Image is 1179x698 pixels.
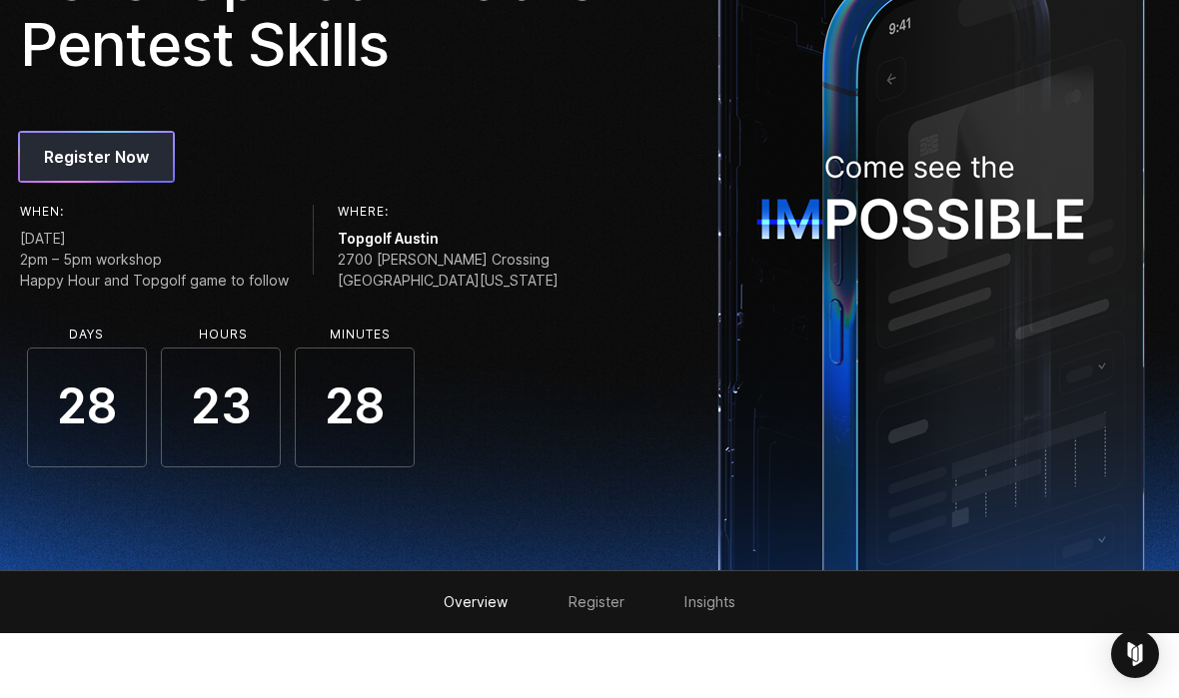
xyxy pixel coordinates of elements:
[20,249,289,291] span: 2pm – 5pm workshop Happy Hour and Topgolf game to follow
[569,593,625,610] a: Register
[27,348,147,467] span: 28
[1111,630,1159,678] div: Open Intercom Messenger
[26,328,146,342] li: Days
[684,593,735,610] a: Insights
[444,593,509,610] a: Overview
[338,228,559,249] span: Topgolf Austin
[20,205,289,219] h6: When:
[300,328,420,342] li: Minutes
[338,205,559,219] h6: Where:
[44,145,149,169] span: Register Now
[20,133,173,181] a: Register Now
[295,348,415,467] span: 28
[161,348,281,467] span: 23
[20,228,289,249] span: [DATE]
[163,328,283,342] li: Hours
[338,249,559,291] span: 2700 [PERSON_NAME] Crossing [GEOGRAPHIC_DATA][US_STATE]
